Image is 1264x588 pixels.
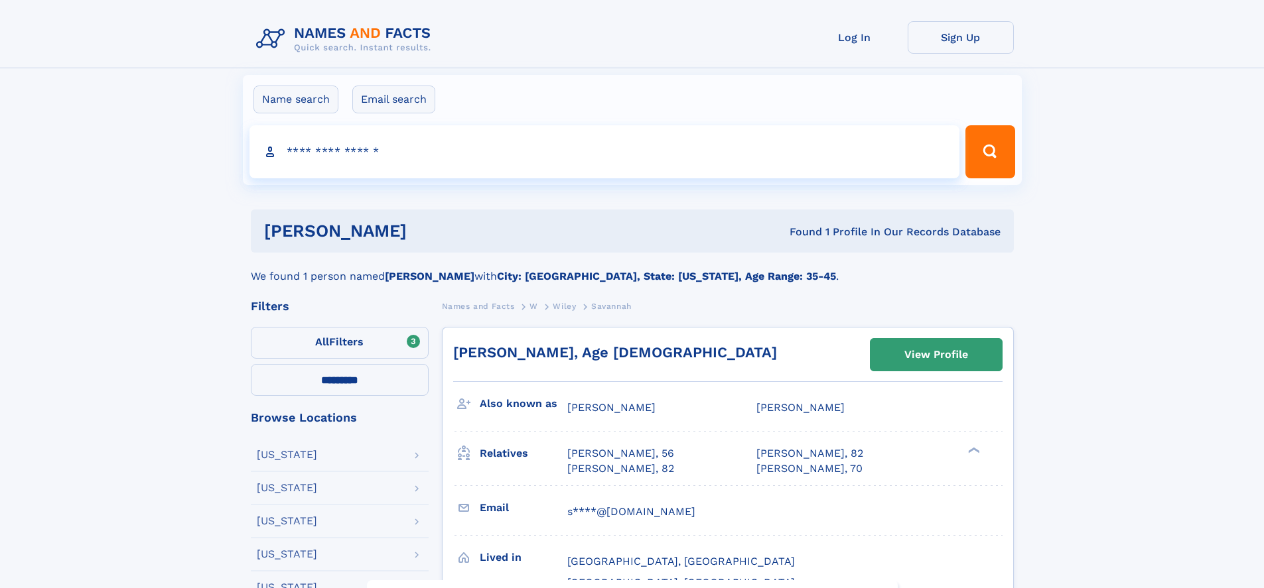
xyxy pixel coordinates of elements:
[756,446,863,461] a: [PERSON_NAME], 82
[257,449,317,460] div: [US_STATE]
[756,461,863,476] a: [PERSON_NAME], 70
[257,483,317,493] div: [US_STATE]
[480,497,567,519] h3: Email
[264,223,598,239] h1: [PERSON_NAME]
[529,298,538,314] a: W
[598,225,1001,239] div: Found 1 Profile In Our Records Database
[553,298,576,314] a: Wiley
[567,446,674,461] a: [PERSON_NAME], 56
[253,86,338,113] label: Name search
[965,446,981,455] div: ❯
[257,549,317,559] div: [US_STATE]
[497,270,836,282] b: City: [GEOGRAPHIC_DATA], State: [US_STATE], Age Range: 35-45
[567,555,795,567] span: [GEOGRAPHIC_DATA], [GEOGRAPHIC_DATA]
[567,401,656,414] span: [PERSON_NAME]
[442,298,515,314] a: Names and Facts
[871,339,1002,371] a: View Profile
[480,442,567,465] h3: Relatives
[257,516,317,526] div: [US_STATE]
[529,302,538,311] span: W
[315,335,329,348] span: All
[251,412,429,424] div: Browse Locations
[251,253,1014,284] div: We found 1 person named with .
[904,339,968,370] div: View Profile
[756,401,845,414] span: [PERSON_NAME]
[480,546,567,569] h3: Lived in
[385,270,474,282] b: [PERSON_NAME]
[251,21,442,57] img: Logo Names and Facts
[591,302,632,311] span: Savannah
[251,300,429,312] div: Filters
[553,302,576,311] span: Wiley
[249,125,960,178] input: search input
[965,125,1015,178] button: Search Button
[251,327,429,359] label: Filters
[453,344,777,361] a: [PERSON_NAME], Age [DEMOGRAPHIC_DATA]
[480,392,567,415] h3: Also known as
[908,21,1014,54] a: Sign Up
[352,86,435,113] label: Email search
[567,461,674,476] a: [PERSON_NAME], 82
[802,21,908,54] a: Log In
